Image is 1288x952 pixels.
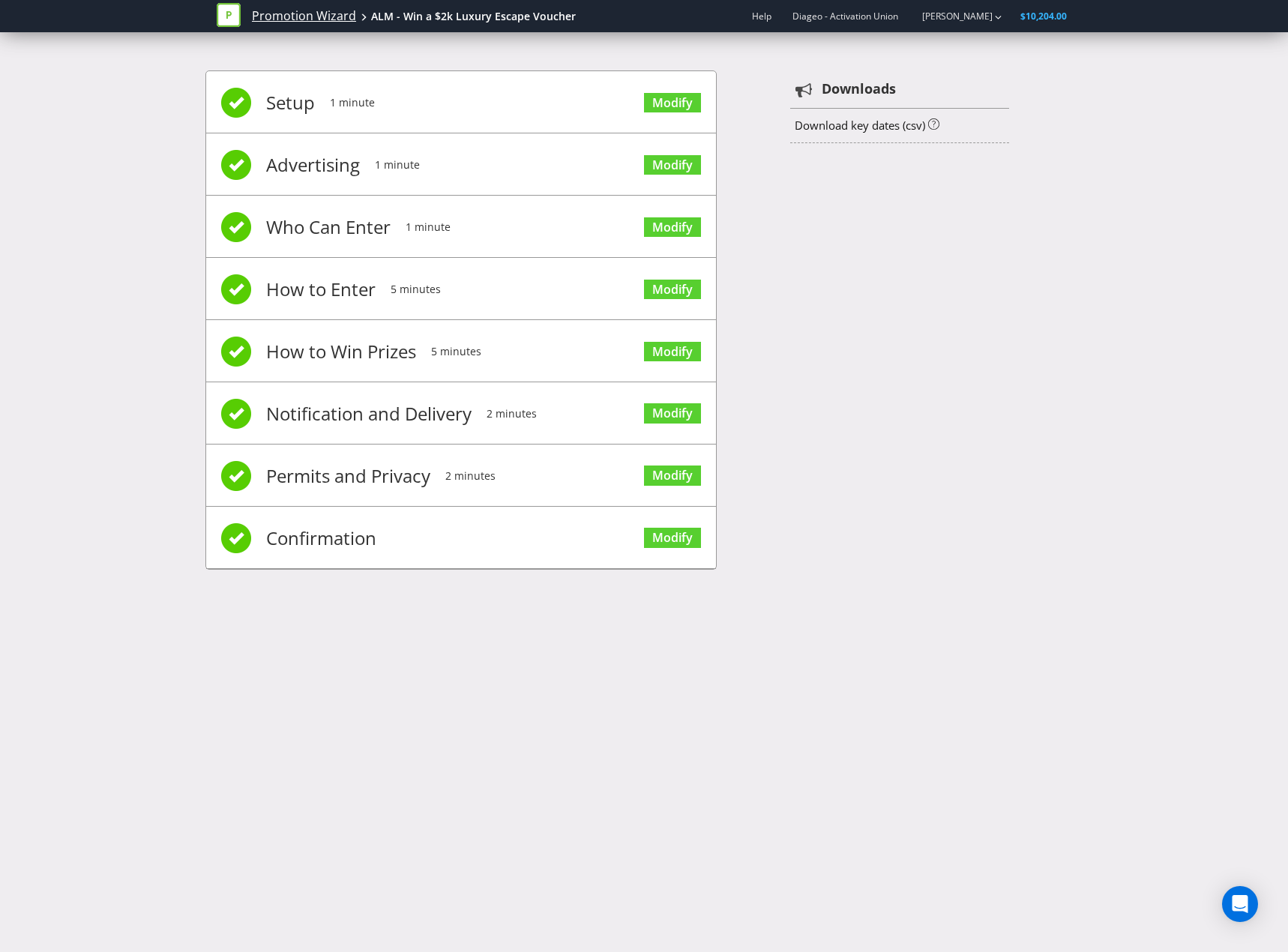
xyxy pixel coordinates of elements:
span: Who Can Enter [266,197,391,257]
a: Promotion Wizard [252,7,356,25]
span: Diageo - Activation Union [792,10,898,22]
span: Advertising [266,135,360,195]
span: Setup [266,73,315,133]
span: 1 minute [375,135,420,195]
span: 5 minutes [431,322,481,382]
span: Notification and Delivery [266,384,472,444]
span: 1 minute [330,73,375,133]
span: How to Win Prizes [266,322,416,382]
span: Confirmation [266,508,376,568]
div: Open Intercom Messenger [1222,886,1258,922]
span: 1 minute [406,197,451,257]
span: 5 minutes [391,259,441,319]
a: Modify [644,342,701,362]
span: How to Enter [266,259,376,319]
a: [PERSON_NAME] [907,10,993,22]
a: Modify [644,217,701,238]
tspan:  [795,82,813,98]
a: Modify [644,155,701,175]
strong: Downloads [822,79,896,99]
a: Modify [644,403,701,424]
a: Modify [644,528,701,548]
span: Permits and Privacy [266,446,430,506]
span: $10,204.00 [1020,10,1067,22]
span: 2 minutes [487,384,537,444]
span: 2 minutes [445,446,496,506]
a: Modify [644,280,701,300]
a: Modify [644,93,701,113]
a: Help [752,10,771,22]
div: ALM - Win a $2k Luxury Escape Voucher [371,9,576,24]
a: Download key dates (csv) [795,118,925,133]
a: Modify [644,466,701,486]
